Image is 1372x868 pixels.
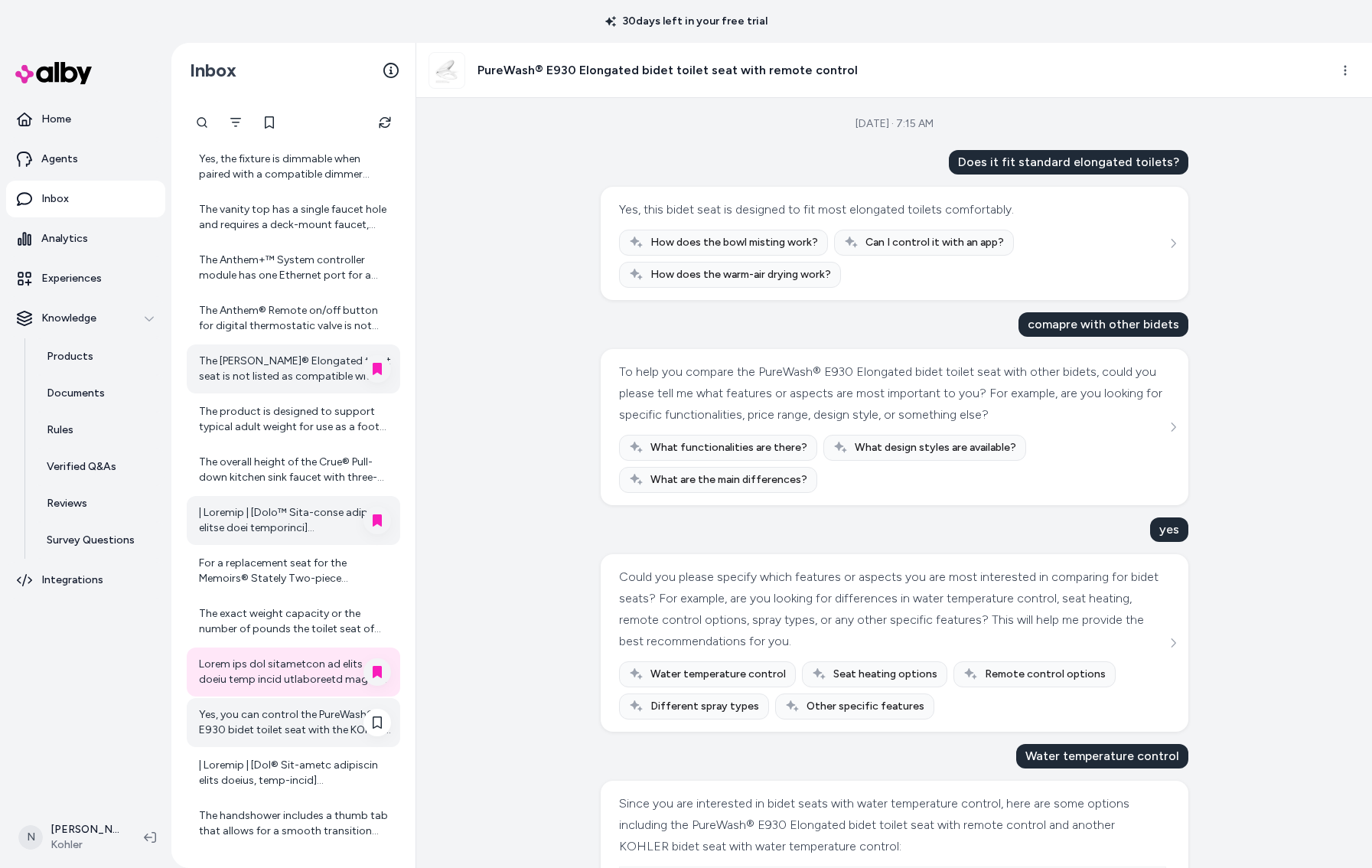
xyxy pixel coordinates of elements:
[199,808,391,839] div: The handshower includes a thumb tab that allows for a smooth transition between the three differe...
[47,459,116,475] p: Verified Q&As
[199,606,391,637] div: The exact weight capacity or the number of pounds the toilet seat of the Leap™ One-piece elongate...
[31,338,165,375] a: Products
[619,199,1014,220] div: Yes, this bidet seat is designed to fit most elongated toilets comfortably.
[6,562,165,599] a: Integrations
[47,496,87,511] p: Reviews
[187,698,400,747] a: Yes, you can control the PureWash® E930 bidet toilet seat with the KOHLER Konnect® app, which all...
[650,267,831,282] span: How does the warm-air drying work?
[199,354,391,384] div: The [PERSON_NAME]® Elongated toilet seat is not listed as compatible with the toilet model 22695-...
[31,449,165,485] a: Verified Q&As
[187,193,400,242] a: The vanity top has a single faucet hole and requires a deck-mount faucet, which is sold separately.
[187,243,400,292] a: The Anthem+™ System controller module has one Ethernet port for a hardwire connection to your hom...
[51,822,119,837] p: [PERSON_NAME]
[31,412,165,449] a: Rules
[187,597,400,646] a: The exact weight capacity or the number of pounds the toilet seat of the Leap™ One-piece elongate...
[199,505,391,536] div: | Loremip | [Dolo™ Sita-conse adip elitse doei temporinci](utlab://etd.magnaa.eni/ad/minimve-quis...
[190,59,236,82] h2: Inbox
[199,556,391,586] div: For a replacement seat for the Memoirs® Stately Two-piece elongated toilet, 1.28 gpf, I recommend...
[865,235,1004,250] span: Can I control it with an app?
[650,235,818,250] span: How does the bowl misting work?
[619,361,1166,426] div: To help you compare the PureWash® E930 Elongated bidet toilet seat with other bidets, could you p...
[31,375,165,412] a: Documents
[199,707,391,738] div: Yes, you can control the PureWash® E930 bidet toilet seat with the KOHLER Konnect® app, which all...
[1016,744,1188,768] div: Water temperature control
[650,472,807,488] span: What are the main differences?
[619,793,1166,857] div: Since you are interested in bidet seats with water temperature control, here are some options inc...
[6,181,165,217] a: Inbox
[807,699,924,714] span: Other specific features
[619,566,1166,652] div: Could you please specify which features or aspects you are most interested in comparing for bidet...
[199,758,391,788] div: | Loremip | [Dol® Sit-ametc adipiscin elits doeius, temp-incid](utlab://etd.magnaa.eni/ad/minimve...
[187,648,400,697] a: Lorem ips dol sitametcon ad elits doeiu temp incid utlaboreetd magnaal, enim adm veni quisnos exe...
[199,253,391,283] div: The Anthem+™ System controller module has one Ethernet port for a hardwire connection to your hom...
[41,112,71,127] p: Home
[429,53,464,88] img: 28821-0_ISO_d2c0021274_rgb
[1164,634,1182,652] button: See more
[199,455,391,485] div: The overall height of the Crue® Pull-down kitchen sink faucet with three-function sprayhead is 17...
[855,116,934,132] div: [DATE] · 7:15 AM
[199,152,391,182] div: Yes, the fixture is dimmable when paired with a compatible dimmer switch and bulbs.
[199,202,391,233] div: The vanity top has a single faucet hole and requires a deck-mount faucet, which is sold separately.
[187,547,400,596] a: For a replacement seat for the Memoirs® Stately Two-piece elongated toilet, 1.28 gpf, I recommend...
[650,440,807,455] span: What functionalities are there?
[41,231,88,246] p: Analytics
[199,404,391,435] div: The product is designed to support typical adult weight for use as a foot ledge, but it's best to...
[6,101,165,138] a: Home
[51,837,119,853] span: Kohler
[18,825,43,850] span: N
[6,260,165,297] a: Experiences
[477,61,858,80] h3: PureWash® E930 Elongated bidet toilet seat with remote control
[833,667,937,682] span: Seat heating options
[650,667,786,682] span: Water temperature control
[41,191,69,207] p: Inbox
[47,349,93,364] p: Products
[187,142,400,191] a: Yes, the fixture is dimmable when paired with a compatible dimmer switch and bulbs.
[15,62,92,84] img: alby Logo
[596,14,777,29] p: 30 days left in your free trial
[199,657,391,687] div: Lorem ips dol sitametcon ad elits doeiu temp incid utlaboreetd magnaal, enim adm veni quisnos exe...
[47,533,135,548] p: Survey Questions
[187,294,400,343] a: The Anthem® Remote on/off button for digital thermostatic valve is not listed as compatible with ...
[47,423,73,438] p: Rules
[1164,234,1182,253] button: See more
[6,300,165,337] button: Knowledge
[985,667,1106,682] span: Remote control options
[949,150,1188,175] div: Does it fit standard elongated toilets?
[41,311,96,326] p: Knowledge
[41,271,102,286] p: Experiences
[47,386,105,401] p: Documents
[187,799,400,848] a: The handshower includes a thumb tab that allows for a smooth transition between the three differe...
[187,749,400,798] a: | Loremip | [Dol® Sit-ametc adipiscin elits doeius, temp-incid](utlab://etd.magnaa.eni/ad/minimve...
[220,107,251,138] button: Filter
[1164,418,1182,436] button: See more
[31,522,165,559] a: Survey Questions
[187,395,400,444] a: The product is designed to support typical adult weight for use as a foot ledge, but it's best to...
[650,699,759,714] span: Different spray types
[187,496,400,545] a: | Loremip | [Dolo™ Sita-conse adip elitse doei temporinci](utlab://etd.magnaa.eni/ad/minimve-quis...
[41,573,103,588] p: Integrations
[41,152,78,167] p: Agents
[1018,312,1188,337] div: comapre with other bidets
[9,813,132,862] button: N[PERSON_NAME]Kohler
[6,141,165,178] a: Agents
[31,485,165,522] a: Reviews
[855,440,1016,455] span: What design styles are available?
[6,220,165,257] a: Analytics
[199,303,391,334] div: The Anthem® Remote on/off button for digital thermostatic valve is not listed as compatible with ...
[1150,517,1188,542] div: yes
[187,344,400,393] a: The [PERSON_NAME]® Elongated toilet seat is not listed as compatible with the toilet model 22695-...
[370,107,400,138] button: Refresh
[187,445,400,494] a: The overall height of the Crue® Pull-down kitchen sink faucet with three-function sprayhead is 17...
